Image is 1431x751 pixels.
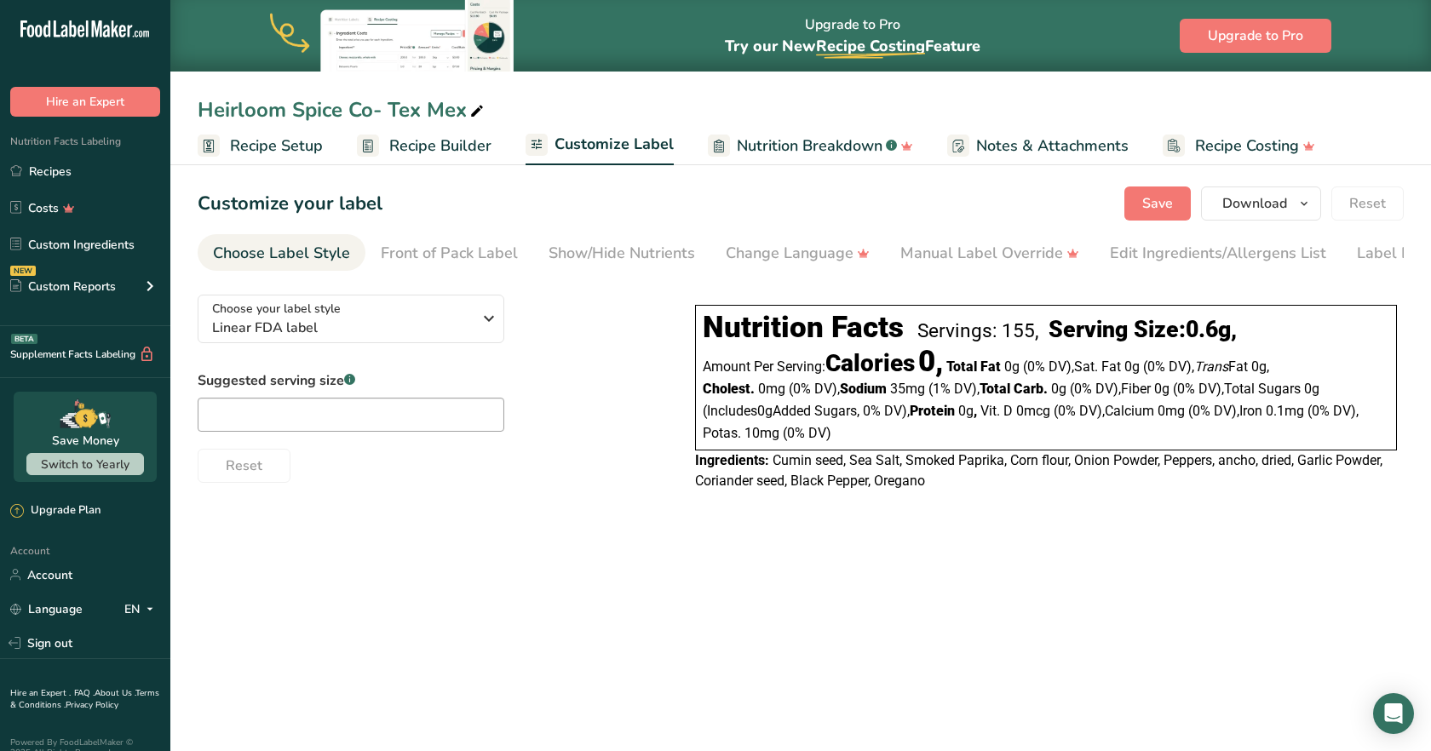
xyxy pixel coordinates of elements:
[1124,358,1140,375] span: 0g
[974,403,977,419] span: ,
[757,403,773,419] span: 0g
[198,95,487,125] div: Heirloom Spice Co- Tex Mex
[389,135,491,158] span: Recipe Builder
[1251,358,1267,375] span: 0g
[837,381,840,397] span: ,
[198,295,504,343] button: Choose your label style Linear FDA label
[1023,358,1074,375] span: ‏(0% DV)
[708,127,913,165] a: Nutrition Breakdown
[1158,403,1185,419] span: 0mg
[726,242,870,265] div: Change Language
[1266,403,1304,419] span: 0.1mg
[198,449,290,483] button: Reset
[917,319,1038,342] div: Servings: 155,
[230,135,323,158] span: Recipe Setup
[66,699,118,711] a: Privacy Policy
[1142,193,1173,214] span: Save
[744,425,779,441] span: 10mg
[555,133,674,156] span: Customize Label
[1124,186,1191,221] button: Save
[1143,358,1194,375] span: ‏(0% DV)
[26,453,144,475] button: Switch to Yearly
[816,36,925,56] span: Recipe Costing
[907,403,910,419] span: ,
[1188,403,1239,419] span: ‏(0% DV)
[946,358,1001,375] span: Total Fat
[695,452,1382,489] span: Cumin seed, Sea Salt, Smoked Paprika, Corn flour, Onion Powder, Peppers, ancho, dried, Garlic Pow...
[1331,186,1404,221] button: Reset
[737,135,882,158] span: Nutrition Breakdown
[1105,403,1154,419] span: Calcium
[1194,358,1248,375] span: Fat
[357,127,491,165] a: Recipe Builder
[10,594,83,624] a: Language
[703,403,859,419] span: Includes Added Sugars
[1118,381,1121,397] span: ,
[198,127,323,165] a: Recipe Setup
[1121,381,1151,397] span: Fiber
[980,381,1048,397] span: Total Carb.
[1154,381,1170,397] span: 0g
[918,344,943,379] span: 0,
[10,502,101,519] div: Upgrade Plan
[825,349,915,377] span: Calories
[212,318,472,338] span: Linear FDA label
[1004,358,1020,375] span: 0g
[789,381,840,397] span: ‏(0% DV)
[725,36,980,56] span: Try our New Feature
[980,403,1013,419] span: Vit. D
[857,403,859,419] span: ,
[1054,403,1105,419] span: ‏(0% DV)
[226,456,262,476] span: Reset
[703,381,755,397] span: Cholest.
[1192,358,1194,375] span: ,
[725,1,980,72] div: Upgrade to Pro
[947,127,1129,165] a: Notes & Attachments
[1195,135,1299,158] span: Recipe Costing
[95,687,135,699] a: About Us .
[198,190,382,218] h1: Customize your label
[783,425,831,441] span: ‏(0% DV)
[703,425,741,441] span: Potas.
[1267,358,1269,375] span: ,
[11,334,37,344] div: BETA
[10,278,116,295] div: Custom Reports
[910,403,955,419] span: Protein
[1016,403,1050,419] span: 0mcg
[1186,316,1231,343] span: 0.6g
[977,381,980,397] span: ,
[703,403,707,419] span: (
[1237,403,1239,419] span: ,
[958,403,974,419] span: 0g
[1110,242,1326,265] div: Edit Ingredients/Allergens List
[41,456,129,473] span: Switch to Yearly
[900,242,1079,265] div: Manual Label Override
[1173,381,1224,397] span: ‏(0% DV)
[976,135,1129,158] span: Notes & Attachments
[10,687,159,711] a: Terms & Conditions .
[10,687,71,699] a: Hire an Expert .
[1074,358,1121,375] span: Sat. Fat
[1349,193,1386,214] span: Reset
[1224,381,1301,397] span: Total Sugars
[1239,403,1262,419] span: Iron
[1051,381,1066,397] span: 0g
[703,310,904,345] div: Nutrition Facts
[758,381,785,397] span: 0mg
[1373,693,1414,734] div: Open Intercom Messenger
[549,242,695,265] div: Show/Hide Nutrients
[1201,186,1321,221] button: Download
[212,300,341,318] span: Choose your label style
[1049,316,1237,343] div: Serving Size: ,
[1307,403,1359,419] span: ‏(0% DV)
[10,266,36,276] div: NEW
[213,242,350,265] div: Choose Label Style
[198,370,504,391] label: Suggested serving size
[1072,358,1074,375] span: ,
[381,242,518,265] div: Front of Pack Label
[1070,381,1121,397] span: ‏(0% DV)
[1163,127,1315,165] a: Recipe Costing
[695,452,769,468] span: Ingredients:
[890,381,925,397] span: 35mg
[124,599,160,619] div: EN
